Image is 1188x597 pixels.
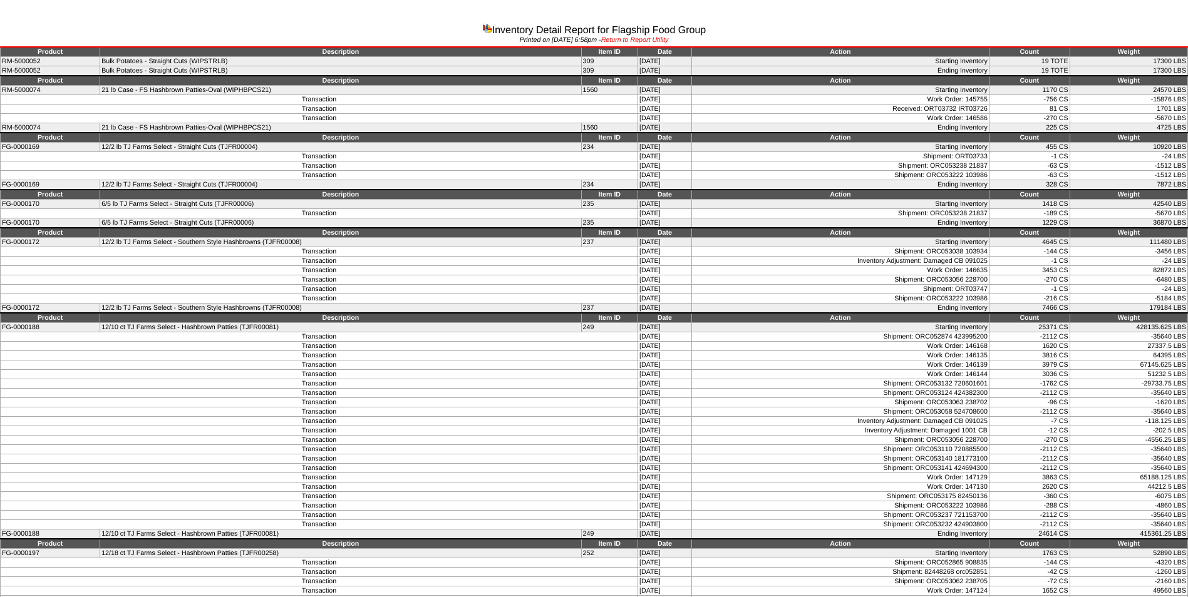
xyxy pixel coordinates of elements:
[1,332,638,342] td: Transaction
[581,313,638,323] td: Item ID
[989,66,1070,76] td: 19 TOTE
[1,105,638,114] td: Transaction
[638,379,691,389] td: [DATE]
[1070,445,1187,454] td: -35640 LBS
[581,86,638,95] td: 1560
[1070,161,1187,171] td: -1512 LBS
[638,123,691,133] td: [DATE]
[691,105,989,114] td: Received: ORT03732 IRT03726
[638,304,691,314] td: [DATE]
[1070,257,1187,266] td: -24 LBS
[638,66,691,76] td: [DATE]
[989,257,1070,266] td: -1 CS
[989,501,1070,511] td: -288 CS
[1,351,638,360] td: Transaction
[1070,180,1187,190] td: 7872 LBS
[638,228,691,238] td: Date
[638,47,691,57] td: Date
[989,323,1070,332] td: 25371 CS
[638,454,691,464] td: [DATE]
[691,152,989,161] td: Shipment: ORT03733
[1070,123,1187,133] td: 4725 LBS
[691,47,989,57] td: Action
[1070,511,1187,520] td: -35640 LBS
[1,285,638,294] td: Transaction
[691,313,989,323] td: Action
[691,180,989,190] td: Ending Inventory
[691,464,989,473] td: Shipment: ORC053141 424694300
[1,275,638,285] td: Transaction
[1070,407,1187,417] td: -35640 LBS
[1070,47,1187,57] td: Weight
[989,238,1070,247] td: 4645 CS
[1,473,638,482] td: Transaction
[581,143,638,152] td: 234
[638,323,691,332] td: [DATE]
[1070,529,1187,539] td: 415361.25 LBS
[638,257,691,266] td: [DATE]
[638,86,691,95] td: [DATE]
[100,133,581,143] td: Description
[1070,66,1187,76] td: 17300 LBS
[691,492,989,501] td: Shipment: ORC053175 82450136
[989,342,1070,351] td: 1620 CS
[638,473,691,482] td: [DATE]
[1070,436,1187,445] td: -4556.25 LBS
[1,511,638,520] td: Transaction
[691,95,989,105] td: Work Order: 145755
[989,407,1070,417] td: -2112 CS
[691,473,989,482] td: Work Order: 147129
[1,445,638,454] td: Transaction
[691,123,989,133] td: Ending Inventory
[989,436,1070,445] td: -270 CS
[100,190,581,200] td: Description
[638,342,691,351] td: [DATE]
[638,209,691,218] td: [DATE]
[638,171,691,180] td: [DATE]
[691,426,989,436] td: Inventory Adjustment: Damaged 1001 CB
[1070,105,1187,114] td: 1701 LBS
[989,370,1070,379] td: 3036 CS
[1070,143,1187,152] td: 10920 LBS
[638,370,691,379] td: [DATE]
[100,47,581,57] td: Description
[1070,454,1187,464] td: -35640 LBS
[1,66,100,76] td: RM-5000052
[1070,501,1187,511] td: -4860 LBS
[691,379,989,389] td: Shipment: ORC053132 720601601
[638,285,691,294] td: [DATE]
[638,520,691,529] td: [DATE]
[638,161,691,171] td: [DATE]
[1,218,100,228] td: FG-0000170
[1070,426,1187,436] td: -202.5 LBS
[691,143,989,152] td: Starting Inventory
[1070,473,1187,482] td: 65188.125 LBS
[691,66,989,76] td: Ending Inventory
[691,294,989,304] td: Shipment: ORC053222 103986
[989,180,1070,190] td: 328 CS
[638,482,691,492] td: [DATE]
[989,520,1070,529] td: -2112 CS
[100,238,581,247] td: 12/2 lb TJ Farms Select - Southern Style Hashbrowns (TJFR00008)
[1070,247,1187,257] td: -3456 LBS
[1,114,638,123] td: Transaction
[691,389,989,398] td: Shipment: ORC053124 424382300
[989,482,1070,492] td: 2620 CS
[100,143,581,152] td: 12/2 lb TJ Farms Select - Straight Cuts (TJFR00004)
[989,454,1070,464] td: -2112 CS
[1,143,100,152] td: FG-0000169
[638,398,691,407] td: [DATE]
[1070,332,1187,342] td: -35640 LBS
[482,23,492,33] img: graph.gif
[638,57,691,66] td: [DATE]
[581,218,638,228] td: 235
[1070,417,1187,426] td: -118.125 LBS
[989,492,1070,501] td: -360 CS
[989,114,1070,123] td: -270 CS
[1,398,638,407] td: Transaction
[1070,323,1187,332] td: 428135.625 LBS
[989,379,1070,389] td: -1762 CS
[1070,95,1187,105] td: -15876 LBS
[581,180,638,190] td: 234
[638,332,691,342] td: [DATE]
